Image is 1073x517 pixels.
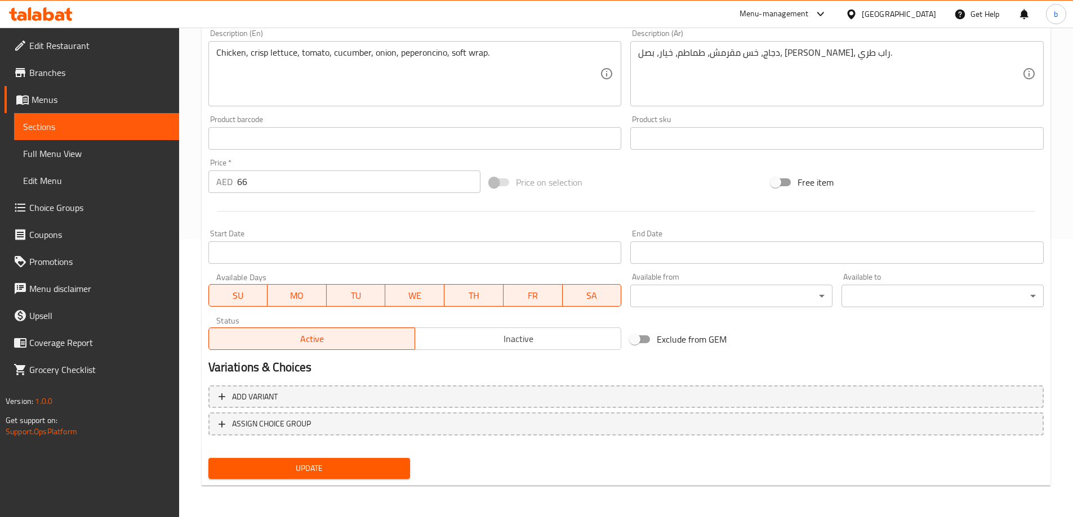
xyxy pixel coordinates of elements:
[798,176,834,189] span: Free item
[208,385,1044,408] button: Add variant
[630,127,1044,150] input: Please enter product sku
[5,329,179,356] a: Coverage Report
[6,413,57,428] span: Get support on:
[5,86,179,113] a: Menus
[29,228,170,241] span: Coupons
[5,194,179,221] a: Choice Groups
[213,331,411,347] span: Active
[216,47,600,101] textarea: Chicken, crisp lettuce, tomato, cucumber, onion, peperoncino, soft wrap.
[32,93,170,106] span: Menus
[29,201,170,214] span: Choice Groups
[327,284,386,307] button: TU
[14,113,179,140] a: Sections
[630,285,832,307] div: ​
[29,39,170,52] span: Edit Restaurant
[5,32,179,59] a: Edit Restaurant
[657,332,727,346] span: Exclude from GEM
[268,284,327,307] button: MO
[23,120,170,133] span: Sections
[516,176,582,189] span: Price on selection
[508,287,558,304] span: FR
[6,424,77,439] a: Support.OpsPlatform
[272,287,322,304] span: MO
[331,287,381,304] span: TU
[29,363,170,376] span: Grocery Checklist
[6,394,33,408] span: Version:
[208,127,622,150] input: Please enter product barcode
[29,282,170,295] span: Menu disclaimer
[862,8,936,20] div: [GEOGRAPHIC_DATA]
[237,170,481,193] input: Please enter price
[740,7,809,21] div: Menu-management
[14,167,179,194] a: Edit Menu
[208,359,1044,376] h2: Variations & Choices
[1054,8,1058,20] span: b
[415,327,621,350] button: Inactive
[232,390,278,404] span: Add variant
[213,287,264,304] span: SU
[5,302,179,329] a: Upsell
[567,287,617,304] span: SA
[842,285,1044,307] div: ​
[217,461,402,475] span: Update
[5,59,179,86] a: Branches
[29,309,170,322] span: Upsell
[29,336,170,349] span: Coverage Report
[29,66,170,79] span: Branches
[563,284,622,307] button: SA
[504,284,563,307] button: FR
[390,287,440,304] span: WE
[208,284,268,307] button: SU
[208,412,1044,435] button: ASSIGN CHOICE GROUP
[216,175,233,188] p: AED
[5,356,179,383] a: Grocery Checklist
[208,327,415,350] button: Active
[5,275,179,302] a: Menu disclaimer
[449,287,499,304] span: TH
[232,417,311,431] span: ASSIGN CHOICE GROUP
[385,284,444,307] button: WE
[208,458,411,479] button: Update
[23,147,170,160] span: Full Menu View
[5,248,179,275] a: Promotions
[23,174,170,187] span: Edit Menu
[29,255,170,268] span: Promotions
[638,47,1022,101] textarea: دجاج، خس مقرمش، طماطم، خيار، بصل، [PERSON_NAME]، راب طري.
[5,221,179,248] a: Coupons
[35,394,52,408] span: 1.0.0
[14,140,179,167] a: Full Menu View
[444,284,504,307] button: TH
[420,331,617,347] span: Inactive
